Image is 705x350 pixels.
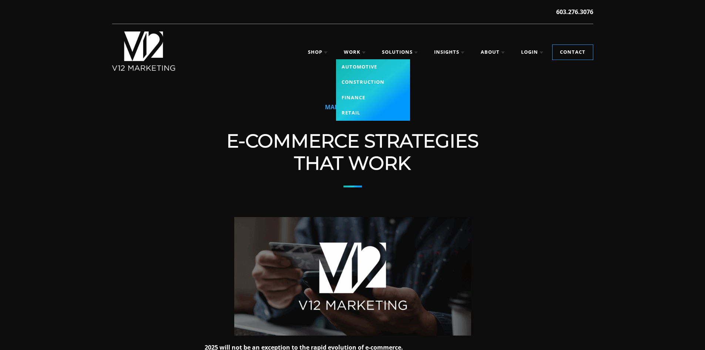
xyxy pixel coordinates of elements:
[205,130,501,174] h1: E-Commerce Strategies That Work
[301,45,335,60] a: Shop
[556,7,593,16] a: 603.276.3076
[375,45,425,60] a: Solutions
[325,103,360,111] small: MARKETING
[234,217,471,336] img: E-Commerce Websites
[473,45,512,60] a: About
[427,45,472,60] a: Insights
[336,59,410,75] a: Automotive
[553,45,593,60] a: Contact
[336,45,373,60] a: Work
[112,31,175,71] img: V12 MARKETING, Concord NH
[336,74,410,90] a: Construction
[572,264,705,350] iframe: Chat Widget
[336,90,410,106] a: Finance
[514,45,551,60] a: Login
[336,105,410,121] a: Retail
